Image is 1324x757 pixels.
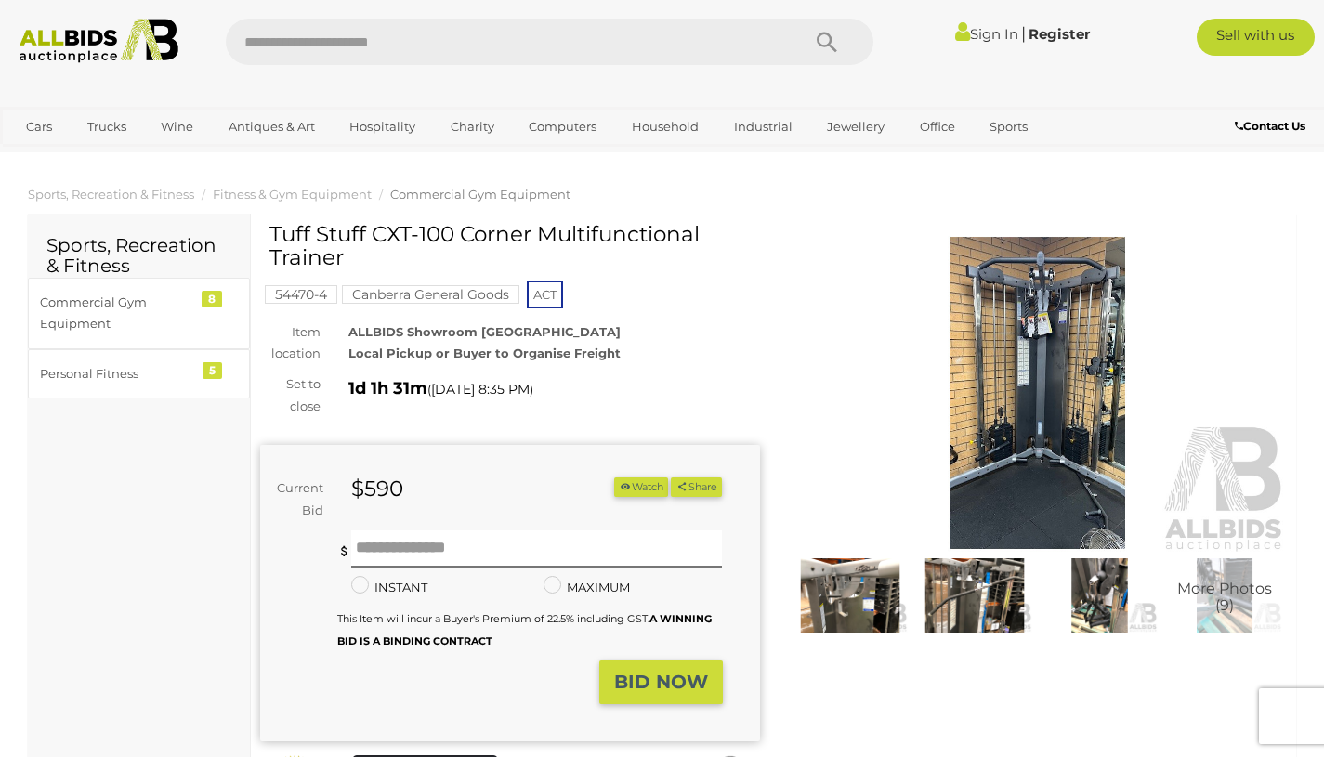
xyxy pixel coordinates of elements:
[439,111,506,142] a: Charity
[908,111,967,142] a: Office
[337,612,712,646] b: A WINNING BID IS A BINDING CONTRACT
[203,362,222,379] div: 5
[390,187,570,202] a: Commercial Gym Equipment
[427,382,533,397] span: ( )
[351,476,403,502] strong: $590
[780,19,873,65] button: Search
[348,324,621,339] strong: ALLBIDS Showroom [GEOGRAPHIC_DATA]
[46,235,231,276] h2: Sports, Recreation & Fitness
[1235,116,1310,137] a: Contact Us
[342,285,519,304] mark: Canberra General Goods
[517,111,609,142] a: Computers
[1235,119,1305,133] b: Contact Us
[351,577,427,598] label: INSTANT
[265,287,337,302] a: 54470-4
[202,291,222,307] div: 8
[337,111,427,142] a: Hospitality
[14,111,64,142] a: Cars
[1021,23,1026,44] span: |
[40,292,193,335] div: Commercial Gym Equipment
[620,111,711,142] a: Household
[149,111,205,142] a: Wine
[1042,558,1157,633] img: Tuff Stuff CXT-100 Corner Multifunctional Trainer
[28,278,250,349] a: Commercial Gym Equipment 8
[348,378,427,398] strong: 1d 1h 31m
[342,287,519,302] a: Canberra General Goods
[337,612,712,646] small: This Item will incur a Buyer's Premium of 22.5% including GST.
[216,111,327,142] a: Antiques & Art
[1029,25,1090,43] a: Register
[14,142,170,173] a: [GEOGRAPHIC_DATA]
[1167,558,1282,633] img: Tuff Stuff CXT-100 Corner Multifunctional Trainer
[917,558,1032,633] img: Tuff Stuff CXT-100 Corner Multifunctional Trainer
[260,477,337,521] div: Current Bid
[1197,19,1316,56] a: Sell with us
[722,111,805,142] a: Industrial
[788,232,1288,554] img: Tuff Stuff CXT-100 Corner Multifunctional Trainer
[815,111,897,142] a: Jewellery
[10,19,188,63] img: Allbids.com.au
[246,373,334,417] div: Set to close
[1167,558,1282,633] a: More Photos(9)
[599,660,723,704] button: BID NOW
[431,381,530,398] span: [DATE] 8:35 PM
[614,477,668,497] li: Watch this item
[793,558,908,633] img: Tuff Stuff CXT-100 Corner Multifunctional Trainer
[246,321,334,365] div: Item location
[348,346,621,360] strong: Local Pickup or Buyer to Organise Freight
[28,349,250,398] a: Personal Fitness 5
[614,671,708,693] strong: BID NOW
[671,477,722,497] button: Share
[265,285,337,304] mark: 54470-4
[977,111,1040,142] a: Sports
[544,577,630,598] label: MAXIMUM
[1177,581,1272,614] span: More Photos (9)
[213,187,372,202] a: Fitness & Gym Equipment
[75,111,138,142] a: Trucks
[527,281,563,308] span: ACT
[955,25,1018,43] a: Sign In
[614,477,668,497] button: Watch
[40,363,193,385] div: Personal Fitness
[28,187,194,202] a: Sports, Recreation & Fitness
[269,223,755,270] h1: Tuff Stuff CXT-100 Corner Multifunctional Trainer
